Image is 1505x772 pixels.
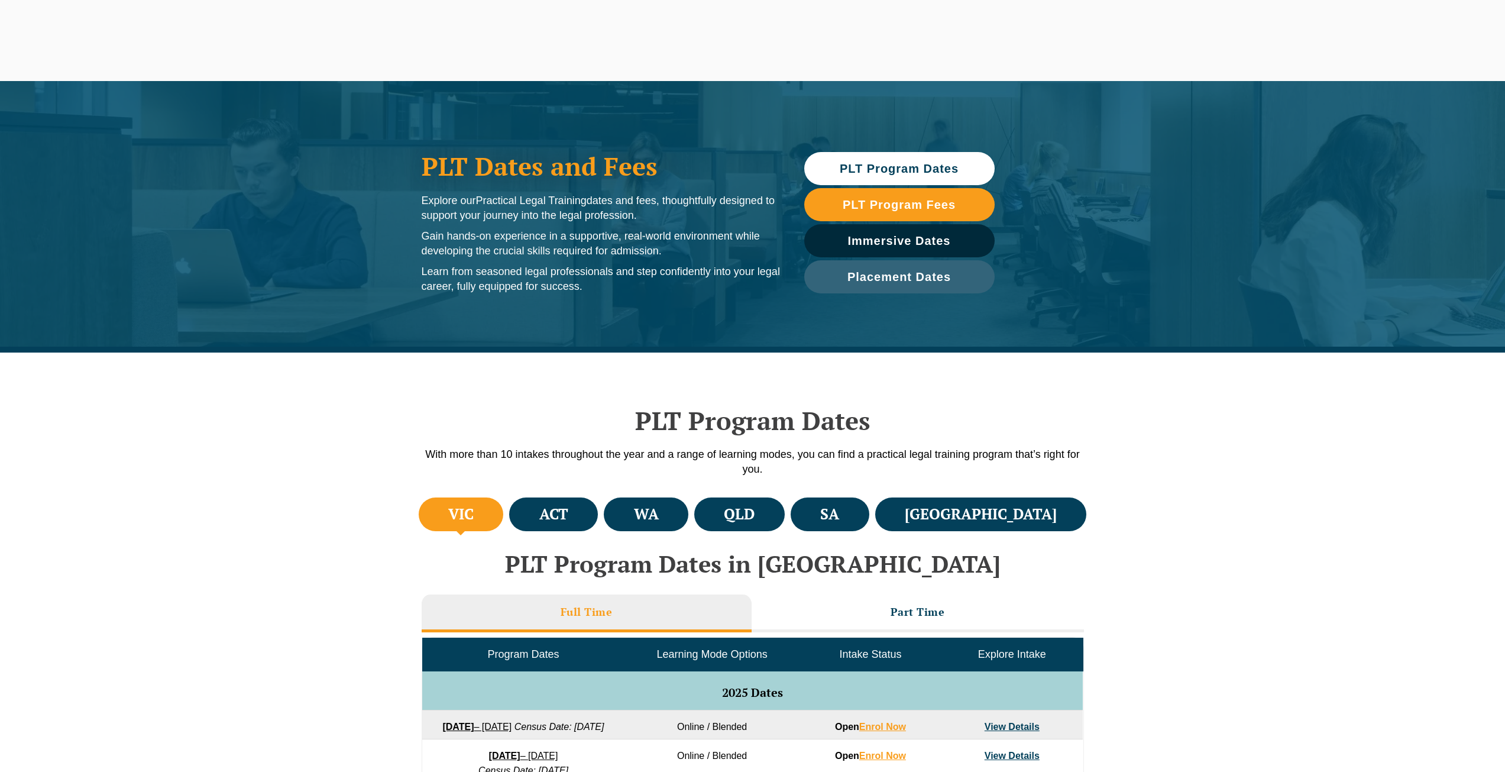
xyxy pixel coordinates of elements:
[835,722,906,732] strong: Open
[489,751,558,761] a: [DATE]– [DATE]
[820,505,839,524] h4: SA
[722,684,783,700] span: 2025 Dates
[843,199,956,211] span: PLT Program Fees
[422,229,781,259] p: Gain hands-on experience in a supportive, real-world environment while developing the crucial ski...
[416,447,1090,477] p: With more than 10 intakes throughout the year and a range of learning modes, you can find a pract...
[448,505,474,524] h4: VIC
[724,505,755,524] h4: QLD
[416,551,1090,577] h2: PLT Program Dates in [GEOGRAPHIC_DATA]
[487,648,559,660] span: Program Dates
[422,151,781,181] h1: PLT Dates and Fees
[624,710,800,739] td: Online / Blended
[442,722,512,732] a: [DATE]– [DATE]
[835,751,906,761] strong: Open
[804,152,995,185] a: PLT Program Dates
[804,188,995,221] a: PLT Program Fees
[839,648,901,660] span: Intake Status
[561,605,613,619] h3: Full Time
[905,505,1057,524] h4: [GEOGRAPHIC_DATA]
[891,605,945,619] h3: Part Time
[859,751,906,761] a: Enrol Now
[847,271,951,283] span: Placement Dates
[840,163,959,175] span: PLT Program Dates
[985,722,1040,732] a: View Details
[442,722,474,732] strong: [DATE]
[422,193,781,223] p: Explore our dates and fees, thoughtfully designed to support your journey into the legal profession.
[422,264,781,294] p: Learn from seasoned legal professionals and step confidently into your legal career, fully equipp...
[657,648,768,660] span: Learning Mode Options
[985,751,1040,761] a: View Details
[859,722,906,732] a: Enrol Now
[804,260,995,293] a: Placement Dates
[634,505,659,524] h4: WA
[514,722,604,732] em: Census Date: [DATE]
[848,235,951,247] span: Immersive Dates
[416,406,1090,435] h2: PLT Program Dates
[978,648,1046,660] span: Explore Intake
[476,195,587,206] span: Practical Legal Training
[489,751,520,761] strong: [DATE]
[804,224,995,257] a: Immersive Dates
[539,505,568,524] h4: ACT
